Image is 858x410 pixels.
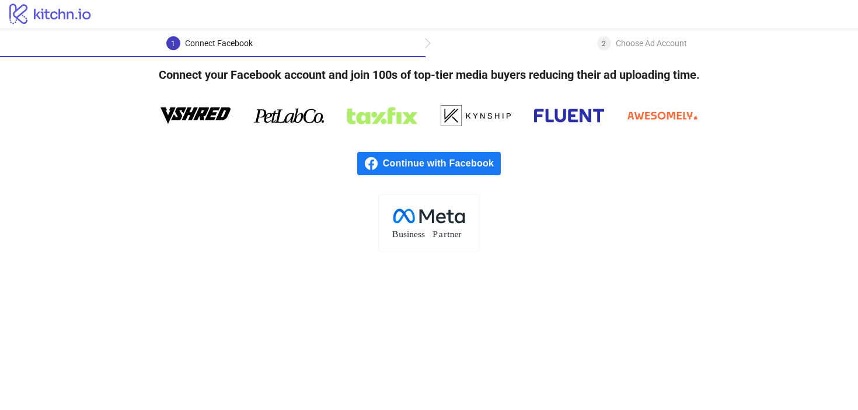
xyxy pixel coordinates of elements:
[185,36,253,50] div: Connect Facebook
[383,152,501,175] span: Continue with Facebook
[616,36,687,50] div: Choose Ad Account
[392,229,398,239] tspan: B
[439,229,443,239] tspan: a
[357,152,501,175] a: Continue with Facebook
[171,40,175,48] span: 1
[447,229,462,239] tspan: tner
[140,57,719,92] h4: Connect your Facebook account and join 100s of top-tier media buyers reducing their ad uploading ...
[444,229,447,239] tspan: r
[399,229,425,239] tspan: usiness
[433,229,438,239] tspan: P
[602,40,606,48] span: 2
